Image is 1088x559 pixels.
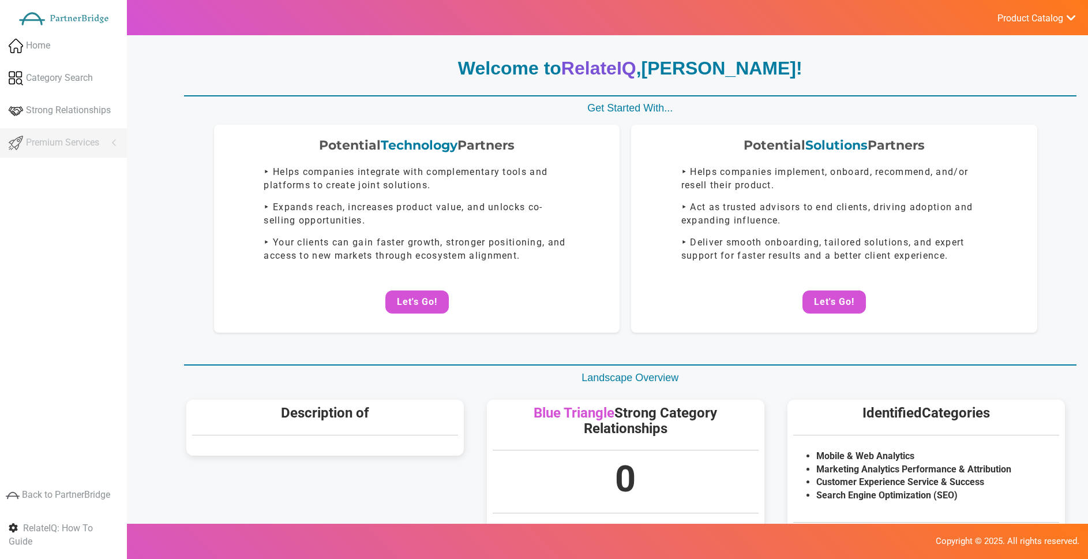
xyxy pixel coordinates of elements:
h5: Identified Categories [793,405,1059,420]
span: Home [26,39,50,53]
p: ‣ Your clients can gain faster growth, stronger positioning, and access to new markets through ec... [264,236,570,263]
span: [PERSON_NAME] [641,58,796,79]
h5: Description of [192,405,458,420]
p: ‣ Act as trusted advisors to end clients, driving adoption and expanding influence. [681,201,988,228]
img: greyIcon.png [6,489,20,502]
span: Solutions [805,137,868,153]
li: Customer Experience Service & Success [816,476,1059,489]
span: Strong Relationships [26,104,111,117]
span: Technology [381,137,457,153]
p: ‣ Helps companies implement, onboard, recommend, and/or resell their product. [681,166,988,192]
span: Blue Triangle [534,405,614,421]
button: Let's Go! [802,290,866,314]
span: Category Search [26,72,93,85]
a: Product Catalog [985,10,1076,25]
strong: Welcome to , ! [458,58,802,79]
span: Back to PartnerBridge [22,490,110,501]
button: Let's Go! [385,290,449,314]
p: Copyright © 2025. All rights reserved. [9,535,1079,547]
span: RelateIQ: How To Guide [9,523,93,547]
li: Search Engine Optimization (SEO) [816,489,1059,502]
li: Mobile & Web Analytics [816,450,1059,463]
li: Marketing Analytics Performance & Attribution [816,463,1059,476]
div: Potential Partners [226,136,608,154]
span: Product Catalog [997,13,1063,24]
span: Get Started With... [587,102,673,114]
p: ‣ Expands reach, increases product value, and unlocks co-selling opportunities. [264,201,570,228]
div: Potential Partners [643,136,1025,154]
span: RelateIQ [561,58,636,79]
h5: Strong Category Relationships [493,405,759,436]
p: ‣ Helps companies integrate with complementary tools and platforms to create joint solutions. [264,166,570,192]
p: ‣ Deliver smooth onboarding, tailored solutions, and expert support for faster results and a bett... [681,236,988,263]
span: 0 [615,458,636,500]
span: Landscape Overview [581,372,678,383]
